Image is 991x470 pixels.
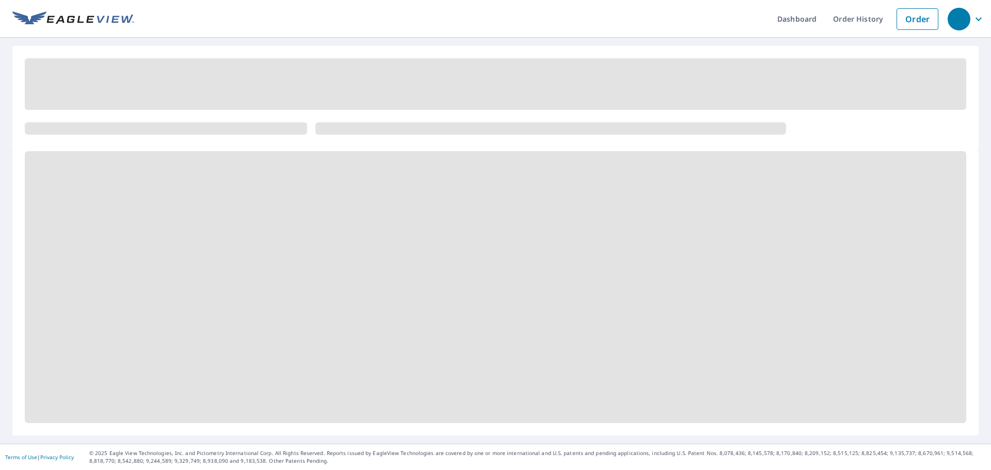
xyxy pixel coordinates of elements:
[12,11,134,27] img: EV Logo
[5,453,37,461] a: Terms of Use
[5,454,74,460] p: |
[89,449,986,465] p: © 2025 Eagle View Technologies, Inc. and Pictometry International Corp. All Rights Reserved. Repo...
[897,8,938,30] a: Order
[40,453,74,461] a: Privacy Policy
